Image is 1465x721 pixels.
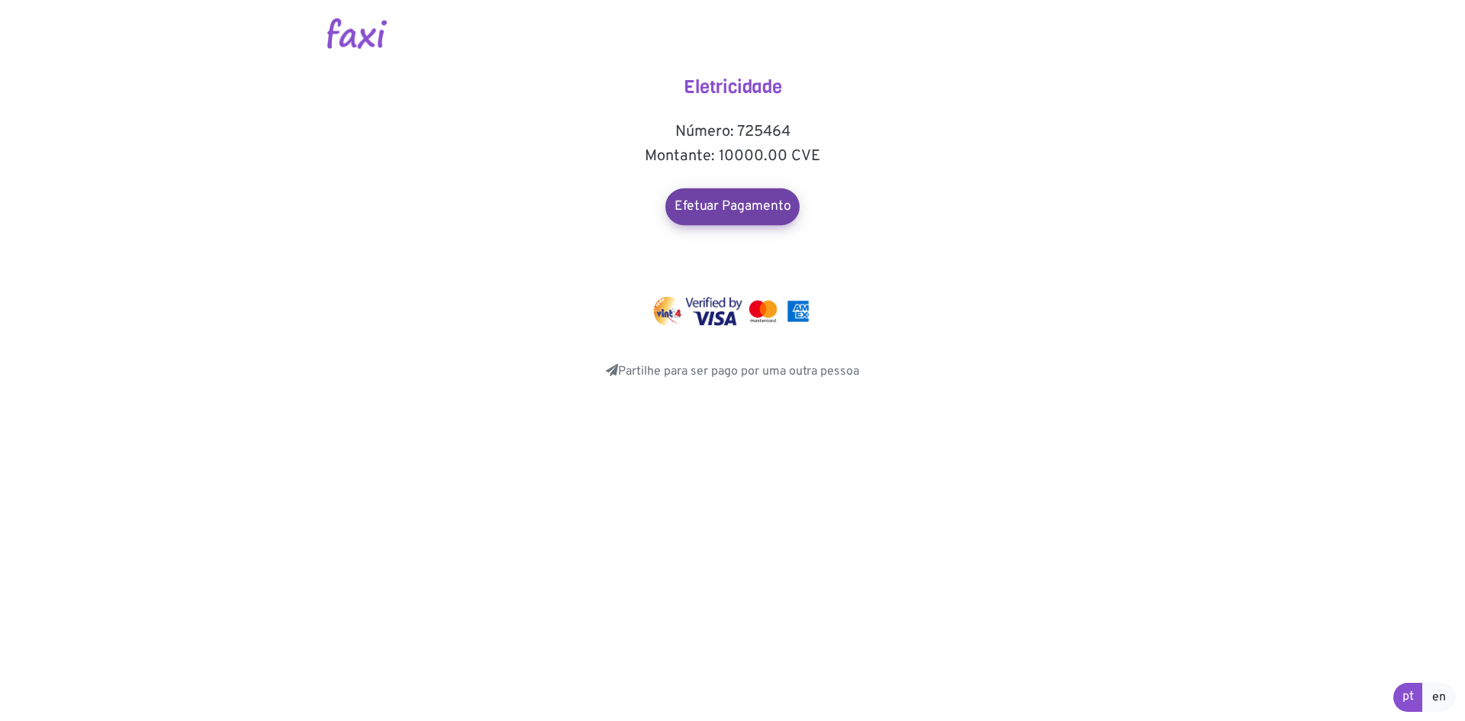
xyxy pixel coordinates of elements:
[665,188,800,225] a: Efetuar Pagamento
[1393,683,1423,712] a: pt
[1422,683,1456,712] a: en
[580,76,885,98] h4: Eletricidade
[652,297,683,326] img: vinti4
[580,123,885,141] h5: Número: 725464
[606,364,859,379] a: Partilhe para ser pago por uma outra pessoa
[685,297,742,326] img: visa
[745,297,781,326] img: mastercard
[580,147,885,166] h5: Montante: 10000.00 CVE
[784,297,813,326] img: mastercard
